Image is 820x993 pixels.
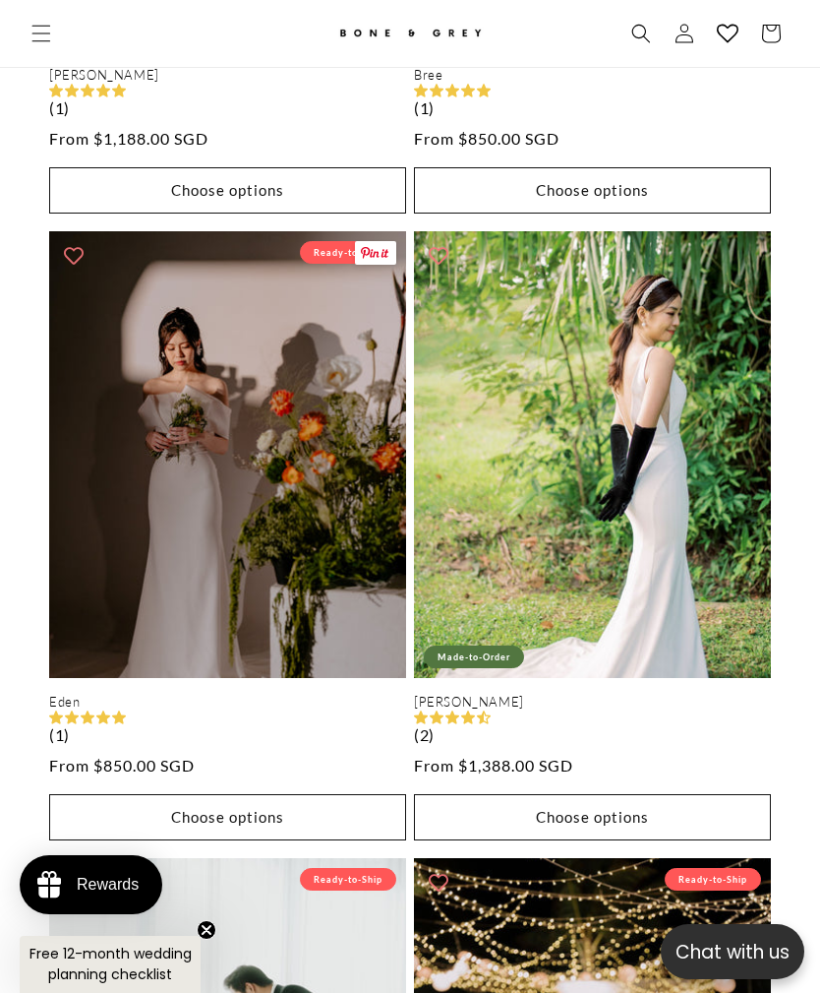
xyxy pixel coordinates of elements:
a: Eden [49,694,406,711]
summary: Search [619,12,663,55]
button: Add to wishlist [54,236,93,276]
a: Bone and Grey Bridal [305,10,516,57]
button: Close teaser [197,920,216,940]
button: Choose options [49,794,406,840]
div: Rewards [77,876,139,894]
button: Add to wishlist [419,863,458,902]
button: Choose options [414,167,771,214]
summary: Menu [20,12,63,55]
a: [PERSON_NAME] [414,694,771,711]
a: Bree [414,67,771,84]
button: Add to wishlist [419,236,458,276]
p: Chat with us [661,938,804,966]
button: Choose options [414,794,771,840]
button: Choose options [49,167,406,214]
img: Bone and Grey Bridal [336,18,484,50]
button: Open chatbox [661,924,804,979]
div: Free 12-month wedding planning checklistClose teaser [20,936,201,993]
span: Free 12-month wedding planning checklist [29,944,192,984]
a: [PERSON_NAME] [49,67,406,84]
